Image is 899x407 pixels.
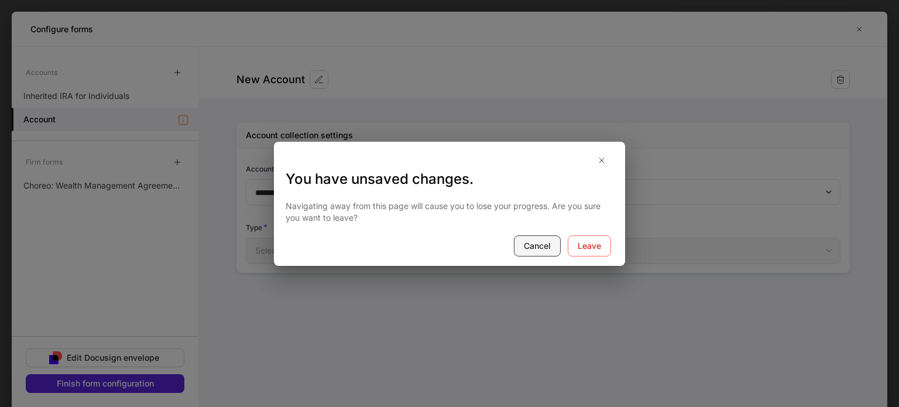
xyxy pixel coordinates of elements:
p: Navigating away from this page will cause you to lose your progress. Are you sure you want to leave? [286,200,613,224]
button: Cancel [514,235,561,256]
div: Leave [578,240,601,252]
div: Cancel [524,240,551,252]
h3: You have unsaved changes. [286,170,613,189]
button: Leave [568,235,611,256]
